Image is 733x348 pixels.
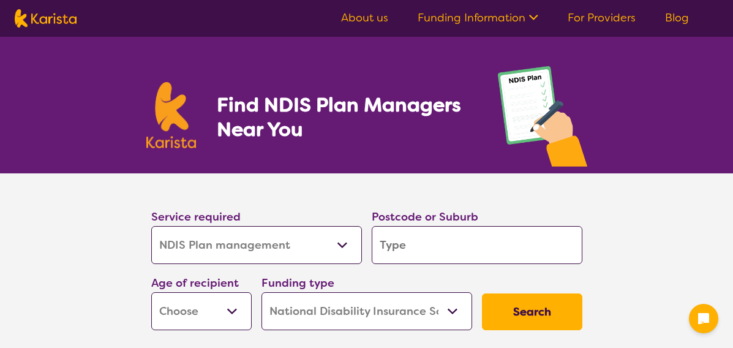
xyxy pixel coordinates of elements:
a: Funding Information [418,10,538,25]
a: Blog [665,10,689,25]
input: Type [372,226,582,264]
a: About us [341,10,388,25]
img: Karista logo [146,82,197,148]
button: Search [482,293,582,330]
label: Postcode or Suburb [372,210,478,224]
a: For Providers [568,10,636,25]
img: plan-management [498,66,587,173]
label: Service required [151,210,241,224]
label: Funding type [261,276,334,290]
img: Karista logo [15,9,77,28]
label: Age of recipient [151,276,239,290]
h1: Find NDIS Plan Managers Near You [217,93,473,142]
